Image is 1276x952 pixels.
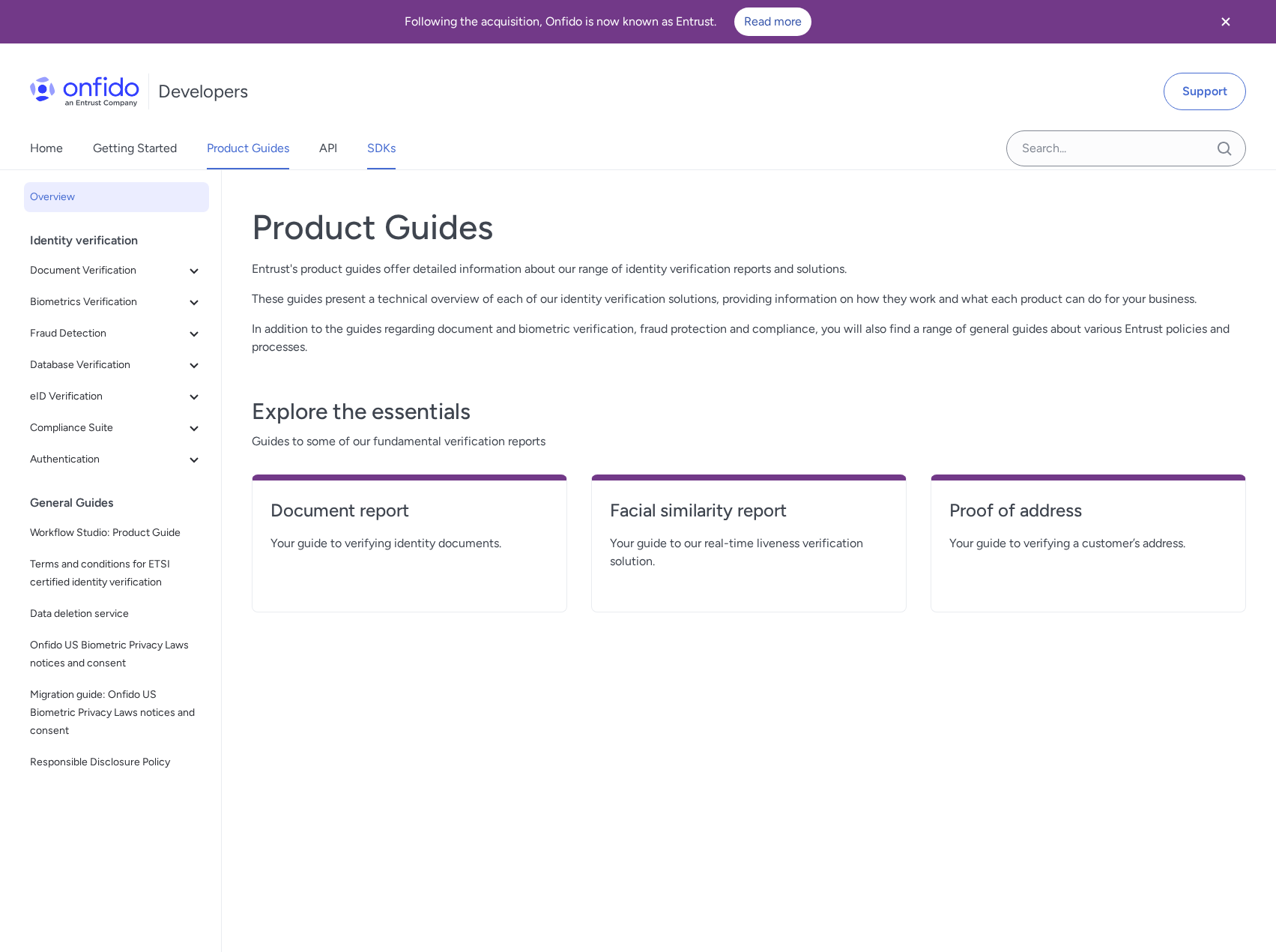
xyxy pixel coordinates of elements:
[610,498,888,534] a: Facial similarity report
[949,534,1227,552] span: Your guide to verifying a customer’s address.
[207,127,289,169] a: Product Guides
[30,388,185,406] span: eID Verification
[24,549,209,597] a: Terms and conditions for ETSI certified identity verification
[24,445,209,475] button: Authentication
[24,256,209,286] button: Document Verification
[30,293,185,311] span: Biometrics Verification
[24,630,209,678] a: Onfido US Biometric Privacy Laws notices and consent
[30,127,63,169] a: Home
[24,747,209,777] a: Responsible Disclosure Policy
[18,7,1198,36] div: Following the acquisition, Onfido is now known as Entrust.
[30,636,203,672] span: Onfido US Biometric Privacy Laws notices and consent
[30,555,203,591] span: Terms and conditions for ETSI certified identity verification
[24,599,209,629] a: Data deletion service
[252,206,1246,248] h1: Product Guides
[610,498,888,522] h4: Facial similarity report
[1006,130,1246,166] input: Onfido search input field
[30,76,139,106] img: Onfido Logo
[24,350,209,380] button: Database Verification
[270,498,548,522] h4: Document report
[30,686,203,740] span: Migration guide: Onfido US Biometric Privacy Laws notices and consent
[30,753,203,771] span: Responsible Disclosure Policy
[252,320,1246,356] p: In addition to the guides regarding document and biometric verification, fraud protection and com...
[93,127,177,169] a: Getting Started
[24,382,209,412] button: eID Verification
[270,498,548,534] a: Document report
[30,488,215,518] div: General Guides
[734,7,811,36] a: Read more
[252,397,1246,427] h3: Explore the essentials
[252,433,1246,451] span: Guides to some of our fundamental verification reports
[319,127,337,169] a: API
[30,325,185,343] span: Fraud Detection
[30,226,215,256] div: Identity verification
[30,419,185,437] span: Compliance Suite
[1164,73,1246,110] a: Support
[24,319,209,349] button: Fraud Detection
[949,498,1227,522] h4: Proof of address
[24,182,209,212] a: Overview
[367,127,396,169] a: SDKs
[270,534,548,552] span: Your guide to verifying identity documents.
[30,524,203,542] span: Workflow Studio: Product Guide
[949,498,1227,534] a: Proof of address
[24,680,209,746] a: Migration guide: Onfido US Biometric Privacy Laws notices and consent
[30,262,185,280] span: Document Verification
[24,413,209,443] button: Compliance Suite
[24,518,209,548] a: Workflow Studio: Product Guide
[30,356,185,374] span: Database Verification
[24,287,209,317] button: Biometrics Verification
[252,260,1246,278] p: Entrust's product guides offer detailed information about our range of identity verification repo...
[252,290,1246,308] p: These guides present a technical overview of each of our identity verification solutions, providi...
[30,451,185,469] span: Authentication
[30,188,203,206] span: Overview
[1217,13,1235,31] svg: Close banner
[158,79,248,103] h1: Developers
[30,605,203,623] span: Data deletion service
[1198,3,1254,40] button: Close banner
[610,534,888,570] span: Your guide to our real-time liveness verification solution.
